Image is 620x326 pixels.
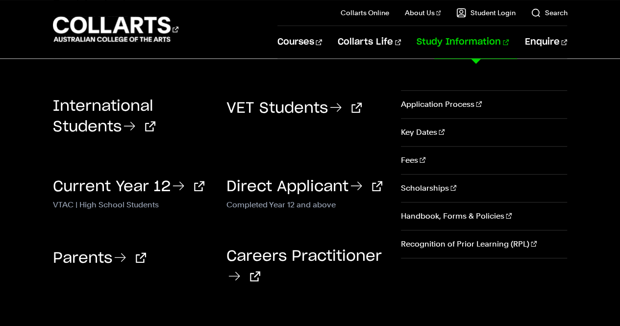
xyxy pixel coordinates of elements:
[53,251,146,266] a: Parents
[401,91,567,118] a: Application Process
[401,202,567,230] a: Handbook, Forms & Policies
[53,179,204,194] a: Current Year 12
[226,179,382,194] a: Direct Applicant
[226,249,382,284] a: Careers Practitioner
[401,119,567,146] a: Key Dates
[401,230,567,258] a: Recognition of Prior Learning (RPL)
[417,26,509,58] a: Study Information
[53,198,212,210] p: VTAC | High School Students
[401,147,567,174] a: Fees
[277,26,322,58] a: Courses
[405,8,441,18] a: About Us
[226,101,362,116] a: VET Students
[226,198,385,210] p: Completed Year 12 and above
[401,175,567,202] a: Scholarships
[531,8,567,18] a: Search
[53,99,155,134] a: International Students
[341,8,389,18] a: Collarts Online
[53,15,178,43] div: Go to homepage
[338,26,401,58] a: Collarts Life
[456,8,515,18] a: Student Login
[524,26,567,58] a: Enquire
